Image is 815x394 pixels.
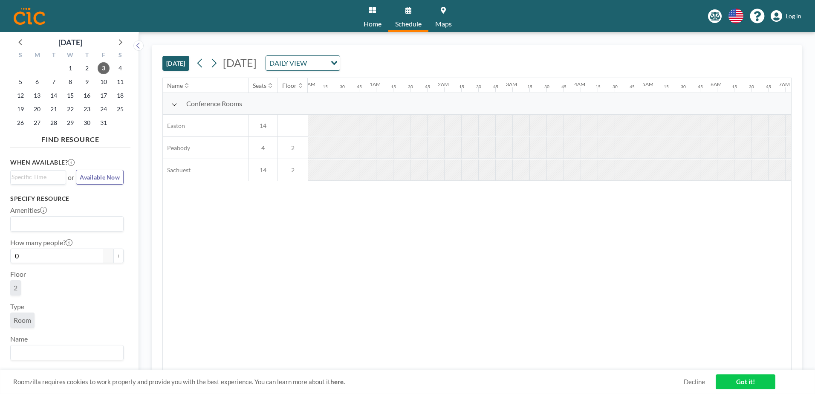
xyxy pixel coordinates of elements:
div: 4AM [574,81,585,87]
input: Search for option [12,218,118,229]
label: Amenities [10,206,47,214]
div: 45 [766,84,771,90]
span: Friday, October 17, 2025 [98,90,110,101]
span: Sunday, October 26, 2025 [14,117,26,129]
span: Friday, October 3, 2025 [98,62,110,74]
div: Floor [282,82,297,90]
div: 30 [613,84,618,90]
span: Thursday, October 30, 2025 [81,117,93,129]
div: 15 [732,84,737,90]
button: + [113,249,124,263]
span: 2 [14,284,17,292]
span: Monday, October 13, 2025 [31,90,43,101]
img: organization-logo [14,8,45,25]
span: Sunday, October 19, 2025 [14,103,26,115]
span: Peabody [163,144,190,152]
div: Search for option [266,56,340,70]
button: Available Now [76,170,124,185]
label: Floor [10,270,26,278]
span: Monday, October 20, 2025 [31,103,43,115]
div: Search for option [11,171,66,183]
button: [DATE] [162,56,189,71]
span: - [278,122,308,130]
div: Search for option [11,345,123,360]
div: 12AM [301,81,315,87]
span: Monday, October 27, 2025 [31,117,43,129]
div: 30 [476,84,481,90]
div: 45 [630,84,635,90]
span: Thursday, October 16, 2025 [81,90,93,101]
span: 2 [278,166,308,174]
span: Log in [786,12,801,20]
div: 15 [459,84,464,90]
div: 30 [749,84,754,90]
span: or [68,173,74,182]
div: 7AM [779,81,790,87]
div: 5AM [642,81,653,87]
span: Monday, October 6, 2025 [31,76,43,88]
span: Friday, October 31, 2025 [98,117,110,129]
span: Thursday, October 9, 2025 [81,76,93,88]
span: Saturday, October 25, 2025 [114,103,126,115]
div: 45 [698,84,703,90]
div: 15 [323,84,328,90]
div: [DATE] [58,36,82,48]
div: T [46,50,62,61]
a: Decline [684,378,705,386]
div: S [12,50,29,61]
span: Sachuest [163,166,191,174]
span: Wednesday, October 29, 2025 [64,117,76,129]
a: Got it! [716,374,775,389]
div: 45 [357,84,362,90]
div: 30 [408,84,413,90]
span: 4 [249,144,277,152]
div: 3AM [506,81,517,87]
label: How many people? [10,238,72,247]
span: Easton [163,122,185,130]
div: 2AM [438,81,449,87]
div: S [112,50,128,61]
div: T [78,50,95,61]
span: Home [364,20,381,27]
button: - [103,249,113,263]
div: Seats [253,82,266,90]
span: Tuesday, October 7, 2025 [48,76,60,88]
div: W [62,50,79,61]
h4: FIND RESOURCE [10,132,130,144]
span: Sunday, October 5, 2025 [14,76,26,88]
span: 14 [249,166,277,174]
div: 30 [544,84,549,90]
span: Tuesday, October 14, 2025 [48,90,60,101]
div: 30 [681,84,686,90]
div: 15 [664,84,669,90]
span: Room [14,316,31,324]
span: 2 [278,144,308,152]
span: Saturday, October 4, 2025 [114,62,126,74]
span: 14 [249,122,277,130]
span: Wednesday, October 22, 2025 [64,103,76,115]
span: Tuesday, October 28, 2025 [48,117,60,129]
span: Schedule [395,20,422,27]
a: here. [330,378,345,385]
div: 1AM [370,81,381,87]
span: Wednesday, October 1, 2025 [64,62,76,74]
input: Search for option [12,172,61,182]
span: Saturday, October 11, 2025 [114,76,126,88]
h3: Specify resource [10,195,124,203]
span: DAILY VIEW [268,58,309,69]
span: Conference Rooms [186,99,242,108]
span: Friday, October 24, 2025 [98,103,110,115]
div: 6AM [711,81,722,87]
a: Log in [771,10,801,22]
div: 45 [425,84,430,90]
span: Tuesday, October 21, 2025 [48,103,60,115]
span: Available Now [80,174,120,181]
div: 15 [391,84,396,90]
span: Friday, October 10, 2025 [98,76,110,88]
div: 15 [595,84,601,90]
label: Type [10,302,24,311]
div: 15 [527,84,532,90]
div: Name [167,82,183,90]
span: Thursday, October 23, 2025 [81,103,93,115]
span: Wednesday, October 15, 2025 [64,90,76,101]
